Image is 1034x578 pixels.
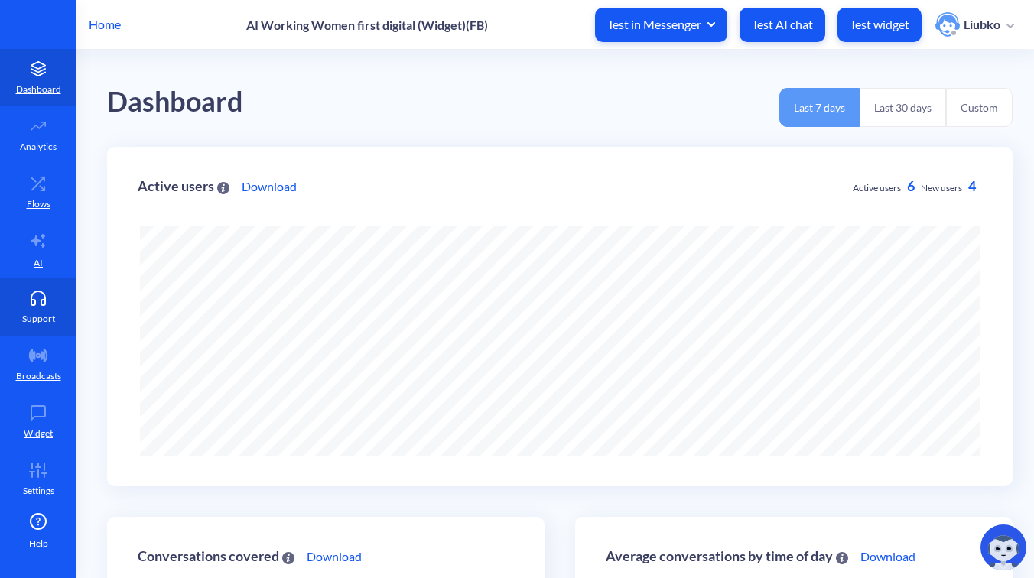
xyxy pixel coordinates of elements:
img: copilot-icon.svg [980,524,1026,570]
span: Test in Messenger [607,16,715,33]
p: Support [22,312,55,326]
div: Conversations covered [138,549,294,563]
a: Download [242,177,297,196]
a: Download [307,547,362,566]
button: Test widget [837,8,922,42]
p: Test AI chat [752,17,813,32]
p: Widget [24,427,53,440]
button: Last 7 days [779,88,860,127]
img: user photo [935,12,960,37]
p: Settings [23,484,54,498]
span: Active users [853,182,901,193]
div: Active users [138,179,229,193]
p: Liubko [964,16,1000,33]
p: Dashboard [16,83,61,96]
span: 4 [968,177,976,194]
p: AI Working Women first digital (Widget)(FB) [246,18,488,32]
p: Home [89,15,121,34]
button: Custom [946,88,1013,127]
p: Broadcasts [16,369,61,383]
p: AI [34,256,43,270]
button: Last 30 days [860,88,946,127]
button: Test AI chat [740,8,825,42]
button: user photoLiubko [928,11,1022,38]
a: Download [860,547,915,566]
div: Average conversations by time of day [606,549,848,563]
span: New users [921,182,962,193]
p: Test widget [850,17,909,32]
span: 6 [907,177,915,194]
div: Dashboard [107,80,243,124]
button: Test in Messenger [595,8,727,42]
p: Flows [27,197,50,211]
p: Analytics [20,140,57,154]
span: Help [29,537,48,550]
